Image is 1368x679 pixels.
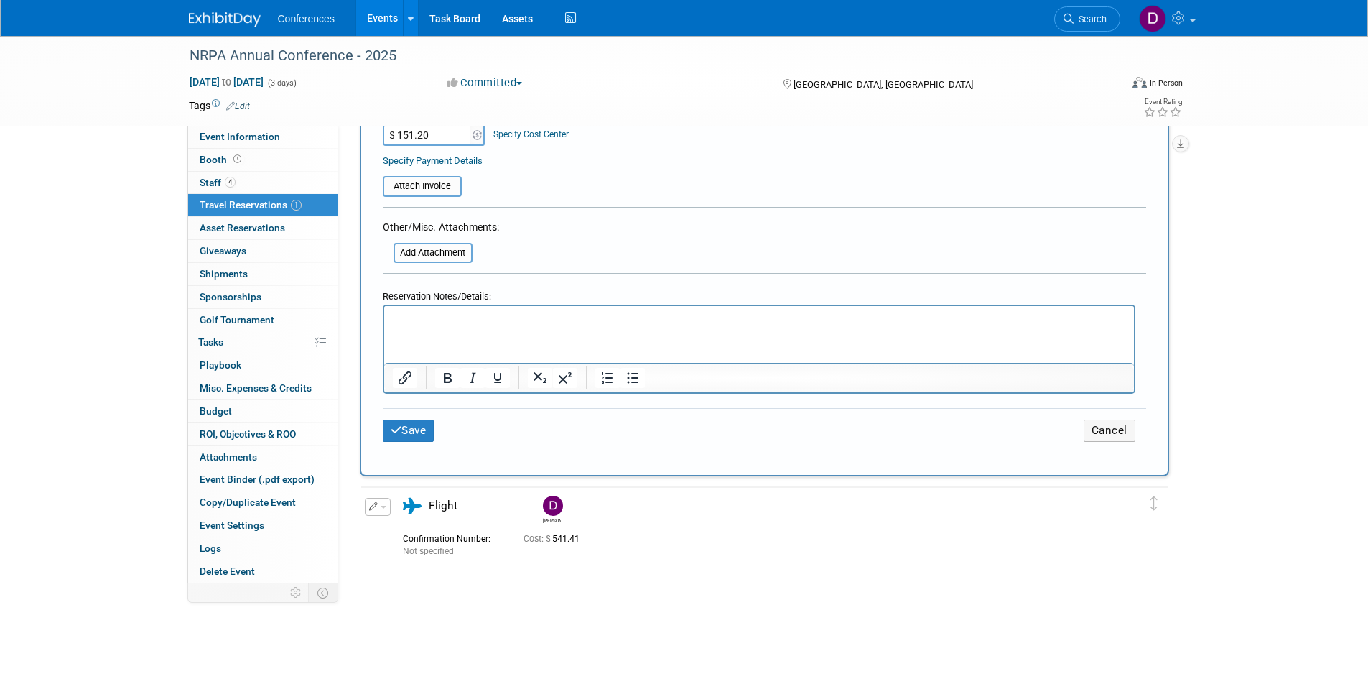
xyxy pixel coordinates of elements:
[200,405,232,417] span: Budget
[188,537,338,560] a: Logs
[188,400,338,422] a: Budget
[1143,98,1182,106] div: Event Rating
[553,368,577,388] button: Superscript
[620,368,645,388] button: Bullet list
[200,519,264,531] span: Event Settings
[188,172,338,194] a: Staff4
[291,200,302,211] span: 1
[200,428,296,440] span: ROI, Objectives & ROO
[485,368,510,388] button: Underline
[189,75,264,88] span: [DATE] [DATE]
[308,583,338,602] td: Toggle Event Tabs
[1084,420,1135,442] button: Cancel
[200,496,296,508] span: Copy/Duplicate Event
[543,496,563,516] img: Diane Arabia
[595,368,620,388] button: Numbered list
[200,154,244,165] span: Booth
[200,131,280,142] span: Event Information
[200,565,255,577] span: Delete Event
[1139,5,1166,32] img: Diane Arabia
[200,382,312,394] span: Misc. Expenses & Credits
[383,155,483,166] a: Specify Payment Details
[200,177,236,188] span: Staff
[200,314,274,325] span: Golf Tournament
[188,423,338,445] a: ROI, Objectives & ROO
[188,354,338,377] a: Playbook
[1149,78,1183,88] div: In-Person
[188,560,338,583] a: Delete Event
[198,336,223,348] span: Tasks
[188,446,338,468] a: Attachments
[225,177,236,188] span: 4
[284,583,309,602] td: Personalize Event Tab Strip
[188,377,338,399] a: Misc. Expenses & Credits
[1054,6,1120,32] a: Search
[188,194,338,216] a: Travel Reservations1
[442,75,528,91] button: Committed
[1036,75,1183,96] div: Event Format
[1074,14,1107,24] span: Search
[231,154,244,165] span: Booth not reserved yet
[200,359,241,371] span: Playbook
[188,217,338,239] a: Asset Reservations
[188,149,338,171] a: Booth
[188,331,338,354] a: Tasks
[393,368,417,388] button: Insert/edit link
[189,98,250,113] td: Tags
[1150,496,1158,511] i: Click and drag to move item
[383,220,499,238] div: Other/Misc. Attachments:
[460,368,485,388] button: Italic
[188,309,338,331] a: Golf Tournament
[200,222,285,234] span: Asset Reservations
[188,126,338,148] a: Event Information
[403,530,502,545] div: Confirmation Number:
[200,268,248,280] span: Shipments
[200,451,257,463] span: Attachments
[524,534,552,544] span: Cost: $
[188,240,338,262] a: Giveaways
[794,79,973,90] span: [GEOGRAPHIC_DATA], [GEOGRAPHIC_DATA]
[200,542,221,554] span: Logs
[188,514,338,537] a: Event Settings
[200,474,315,485] span: Event Binder (.pdf export)
[226,101,250,111] a: Edit
[188,263,338,285] a: Shipments
[188,468,338,491] a: Event Binder (.pdf export)
[266,78,297,88] span: (3 days)
[200,291,261,302] span: Sponsorships
[403,546,454,556] span: Not specified
[278,13,335,24] span: Conferences
[539,496,564,524] div: Diane Arabia
[1132,77,1147,88] img: Format-Inperson.png
[493,129,569,139] a: Specify Cost Center
[188,286,338,308] a: Sponsorships
[528,368,552,388] button: Subscript
[200,199,302,211] span: Travel Reservations
[384,306,1134,363] iframe: Rich Text Area
[220,76,233,88] span: to
[429,499,457,512] span: Flight
[383,420,434,442] button: Save
[189,12,261,27] img: ExhibitDay
[403,498,422,514] i: Flight
[185,43,1099,69] div: NRPA Annual Conference - 2025
[524,534,585,544] span: 541.41
[543,516,561,524] div: Diane Arabia
[200,245,246,257] span: Giveaways
[383,284,1135,305] div: Reservation Notes/Details:
[435,368,460,388] button: Bold
[188,491,338,514] a: Copy/Duplicate Event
